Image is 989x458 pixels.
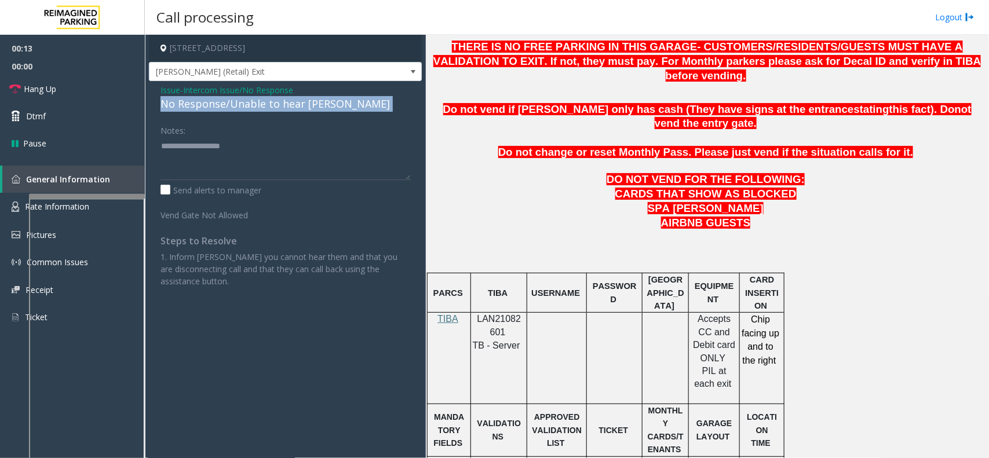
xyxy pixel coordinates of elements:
[935,11,975,23] a: Logout
[615,188,797,200] span: CARDS THAT SHOW AS BLOCKED
[2,166,145,193] a: General Information
[745,275,779,310] span: CARD INSERTION
[12,231,20,239] img: 'icon'
[433,41,981,82] span: THERE IS NO FREE PARKING IN THIS GARAGE- CUSTOMERS/RESIDENTS/GUESTS MUST HAVE A VALIDATION TO EXI...
[26,229,56,240] span: Pictures
[433,412,464,448] span: MANDATORY FIELDS
[437,314,458,324] a: TIBA
[747,412,777,448] span: LOCATION TIME
[648,406,684,454] span: MONTHLY CARDS/TENANTS
[498,146,913,158] span: Do not change or reset Monthly Pass. Please just vend if the situation calls for it.
[160,96,410,112] div: No Response/Unable to hear [PERSON_NAME]
[160,251,410,287] p: 1. Inform [PERSON_NAME] you cannot hear them and that you are disconnecting call and that they ca...
[661,217,750,229] span: AIRBNB GUESTS
[437,314,458,324] span: TIBA
[488,288,508,298] span: TIBA
[477,419,521,441] span: VALIDATIONS
[477,314,521,336] span: LAN21082601
[12,175,20,184] img: 'icon'
[149,35,422,62] h4: [STREET_ADDRESS]
[160,236,410,247] h4: Steps to Resolve
[180,85,293,96] span: -
[24,83,56,95] span: Hang Up
[160,84,180,96] span: Issue
[12,286,20,294] img: 'icon'
[965,11,975,23] img: logout
[183,84,293,96] span: Intercom Issue/No Response
[149,63,367,81] span: [PERSON_NAME] (Retail) Exit
[26,174,110,185] span: General Information
[443,103,854,115] span: Do not vend if [PERSON_NAME] only has cash (They have signs at the entrance
[889,103,955,115] span: this fact). Do
[648,202,764,214] span: SPA [PERSON_NAME]
[695,366,732,389] span: PIL at each exit
[854,103,889,115] span: stating
[696,419,732,441] span: GARAGE LAYOUT
[23,137,46,149] span: Pause
[695,281,734,303] span: EQUIPMENT
[25,284,53,295] span: Receipt
[160,184,261,196] label: Send alerts to manager
[647,275,684,310] span: [GEOGRAPHIC_DATA]
[26,110,46,122] span: Dtmf
[12,201,19,212] img: 'icon'
[25,312,48,323] span: Ticket
[599,426,629,435] span: TICKET
[25,201,89,212] span: Rate Information
[12,258,21,267] img: 'icon'
[160,120,185,137] label: Notes:
[742,314,779,365] span: Chip facing up and to the right
[531,288,580,298] span: USERNAME
[473,340,520,350] span: TB - Server
[693,314,735,362] span: Accepts CC and Debit card ONLY
[12,312,19,323] img: 'icon'
[158,205,264,221] label: Vend Gate Not Allowed
[593,281,637,303] span: PASSWORD
[433,288,463,298] span: PARCS
[655,103,972,130] span: not vend the entry gate.
[151,3,260,31] h3: Call processing
[607,173,805,185] span: DO NOT VEND FOR THE FOLLOWING:
[532,412,582,448] span: APPROVED VALIDATION LIST
[27,257,88,268] span: Common Issues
